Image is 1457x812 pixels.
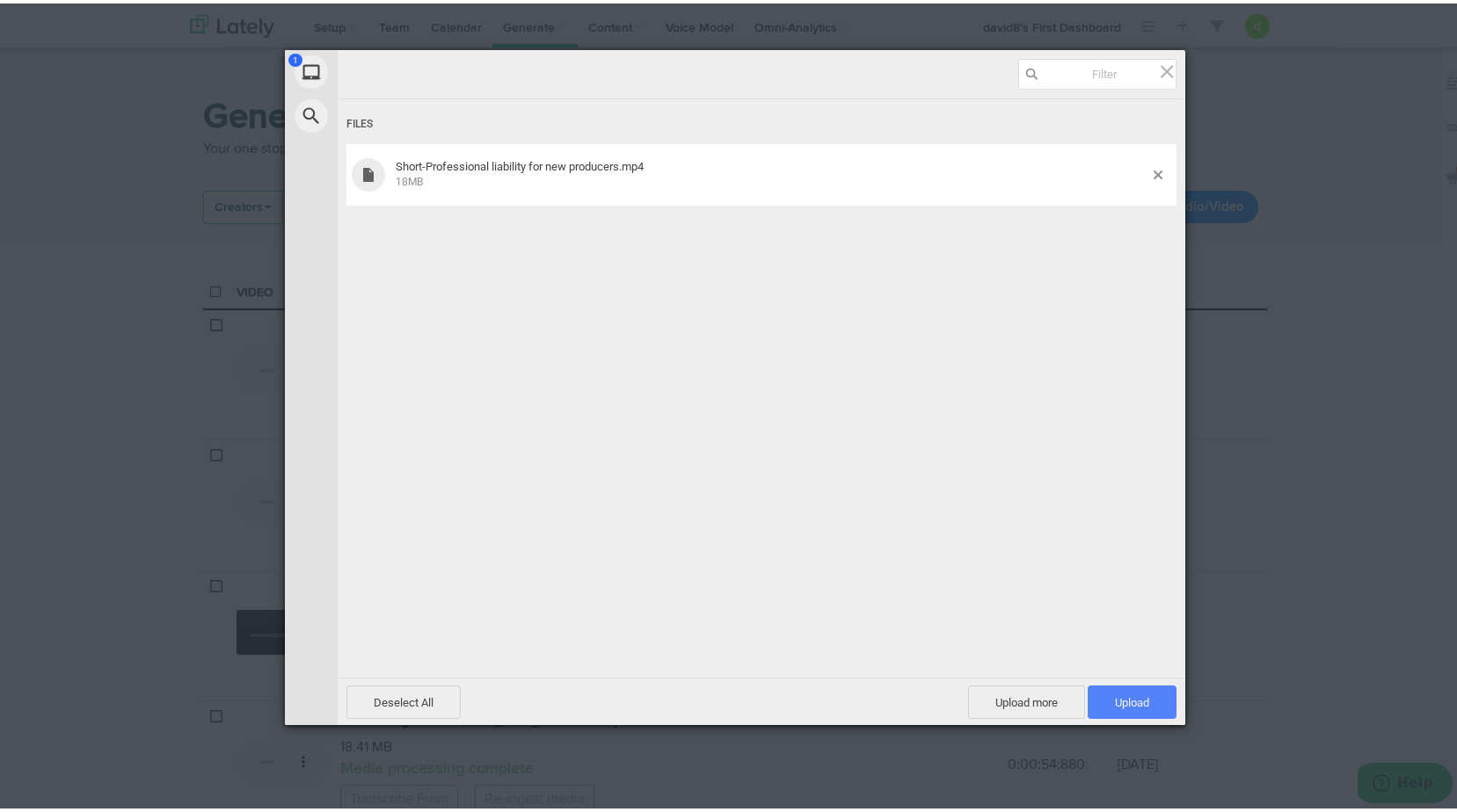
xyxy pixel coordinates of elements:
[288,50,302,63] span: 1
[968,682,1085,715] span: Upload more
[285,47,496,91] div: My Device
[40,12,76,28] span: Help
[396,156,644,170] span: Short-Professional liability for new producers.mp4
[346,682,461,715] span: Deselect All
[1157,58,1177,77] span: Click here or hit ESC to close picker
[1088,682,1177,715] span: Upload
[285,91,496,134] div: Web Search
[1018,55,1177,86] input: Filter
[346,105,1177,137] div: Files
[396,172,423,185] span: 18MB
[390,156,1154,185] div: Short-Professional liability for new producers.mp4
[1115,692,1149,706] span: Upload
